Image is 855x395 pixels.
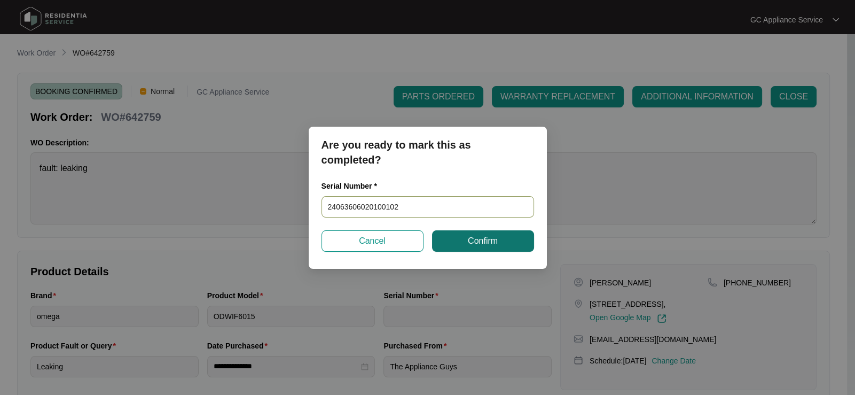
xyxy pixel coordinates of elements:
p: Are you ready to mark this as [321,137,534,152]
span: Confirm [468,235,498,247]
p: completed? [321,152,534,167]
span: Cancel [359,235,386,247]
button: Cancel [321,230,423,252]
button: Confirm [432,230,534,252]
label: Serial Number * [321,181,385,191]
